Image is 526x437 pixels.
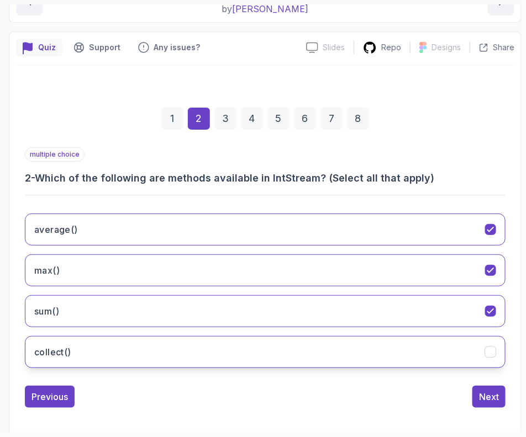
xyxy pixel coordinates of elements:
[25,170,506,186] h3: 2 - Which of the following are methods available in IntStream? (Select all that apply)
[381,42,401,53] p: Repo
[34,345,71,359] h3: collect()
[222,2,309,15] p: by
[432,42,461,53] p: Designs
[267,108,290,130] div: 5
[25,214,506,246] button: average()
[320,108,343,130] div: 7
[214,108,236,130] div: 3
[241,108,263,130] div: 4
[89,42,120,53] p: Support
[34,305,59,318] h3: sum()
[188,108,210,130] div: 2
[67,39,127,56] button: Support button
[25,336,506,368] button: collect()
[25,386,75,408] button: Previous
[354,41,410,55] a: Repo
[472,386,506,408] button: Next
[38,42,56,53] p: Quiz
[161,108,183,130] div: 1
[347,108,369,130] div: 8
[34,223,78,236] h3: average()
[323,42,345,53] p: Slides
[493,42,514,53] p: Share
[154,42,200,53] p: Any issues?
[233,3,309,14] span: [PERSON_NAME]
[34,264,60,277] h3: max()
[479,390,499,403] div: Next
[31,390,68,403] div: Previous
[25,254,506,286] button: max()
[16,39,62,56] button: quiz button
[25,147,85,162] p: multiple choice
[131,39,207,56] button: Feedback button
[25,295,506,327] button: sum()
[294,108,316,130] div: 6
[470,42,514,53] button: Share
